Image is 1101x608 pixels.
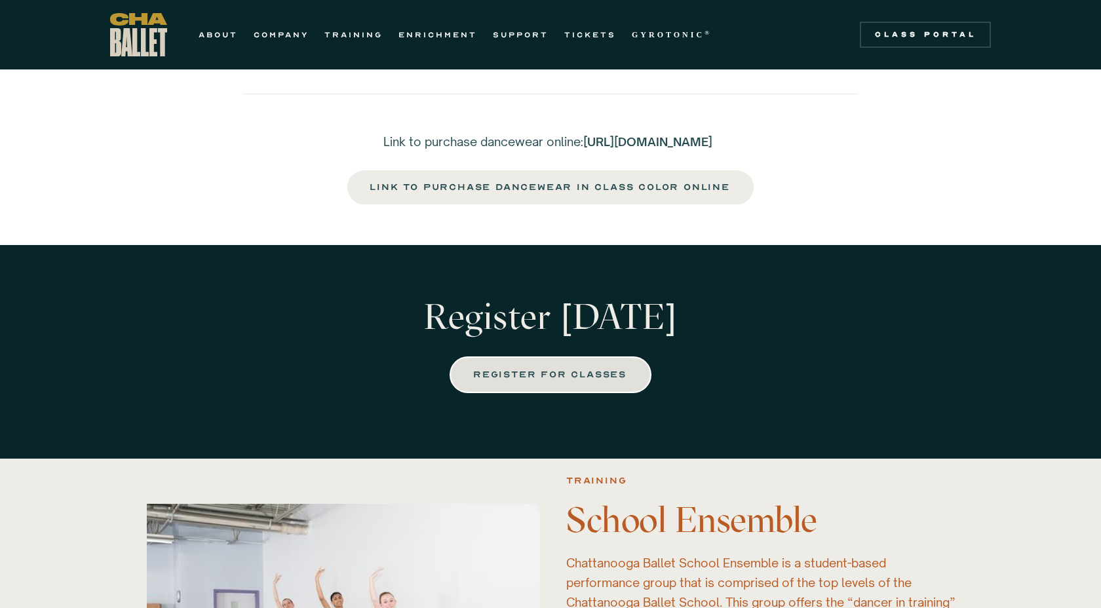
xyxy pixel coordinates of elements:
a: GYROTONIC® [632,27,712,43]
a: home [110,13,167,56]
a: TRAINING [324,27,383,43]
a: SUPPORT [493,27,549,43]
a: Class Portal [860,22,991,48]
h3: School Ensemble [566,501,959,540]
p: Register [DATE] [346,297,755,337]
a: COMPANY [254,27,309,43]
a: TICKETS [564,27,616,43]
a: ABOUT [199,27,238,43]
div: Training [566,473,627,489]
div: Class Portal [868,29,983,40]
strong: GYROTONIC [632,30,705,39]
div: REGISTER FOR CLASSES [474,367,627,383]
div: link to purchase dancewear in class color online [371,180,730,195]
a: [URL][DOMAIN_NAME] [583,134,712,149]
a: REGISTER FOR CLASSES [450,356,651,393]
a: ENRICHMENT [398,27,477,43]
sup: ® [705,29,712,36]
p: Link to purchase dancewear online: [346,134,755,149]
a: link to purchase dancewear in class color online [346,169,755,206]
